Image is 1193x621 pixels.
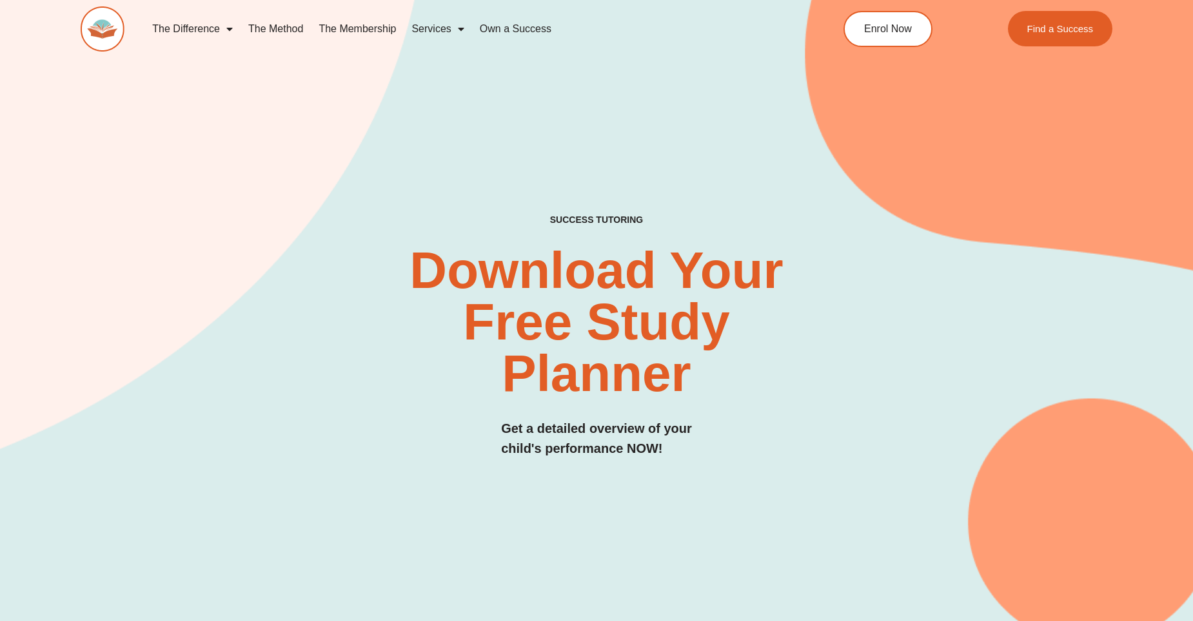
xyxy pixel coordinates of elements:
span: Enrol Now [864,24,912,34]
a: Own a Success [472,14,559,44]
a: The Membership [311,14,404,44]
span: Find a Success [1027,24,1093,33]
a: Enrol Now [843,11,932,47]
a: Find a Success [1007,11,1112,46]
h3: Get a detailed overview of your child's performance NOW! [501,419,692,459]
a: The Method [241,14,311,44]
a: The Difference [144,14,241,44]
nav: Menu [144,14,784,44]
h2: Download Your Free Study Planner​ [363,245,830,399]
h4: SUCCESS TUTORING​ [444,215,749,225]
a: Services [404,14,471,44]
